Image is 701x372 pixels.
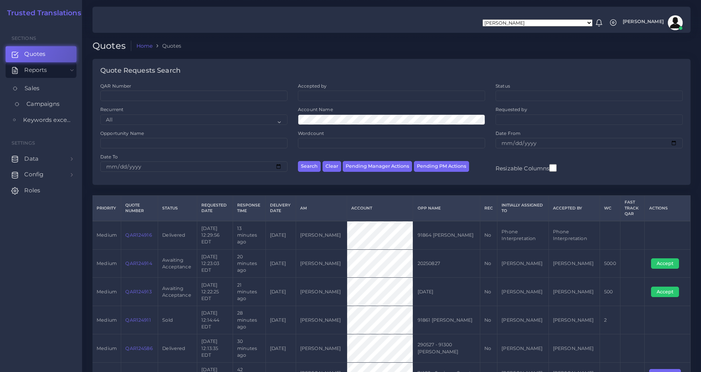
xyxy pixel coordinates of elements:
[496,83,510,89] label: Status
[548,278,600,306] td: [PERSON_NAME]
[298,130,324,136] label: Wordcount
[197,196,233,221] th: Requested Date
[600,278,620,306] td: 500
[298,106,333,113] label: Account Name
[136,42,153,50] a: Home
[343,161,412,172] button: Pending Manager Actions
[413,249,480,278] td: 20250827
[23,116,71,124] span: Keywords excel processor
[197,306,233,334] td: [DATE] 12:14:44 EDT
[620,196,645,221] th: Fast Track QAR
[25,84,40,92] span: Sales
[413,306,480,334] td: 91861 [PERSON_NAME]
[497,306,548,334] td: [PERSON_NAME]
[296,196,347,221] th: AM
[480,334,497,363] td: No
[480,306,497,334] td: No
[6,183,76,198] a: Roles
[549,163,557,173] input: Resizable Columns
[158,249,197,278] td: Awaiting Acceptance
[600,306,620,334] td: 2
[497,278,548,306] td: [PERSON_NAME]
[413,278,480,306] td: [DATE]
[413,196,480,221] th: Opp Name
[296,306,347,334] td: [PERSON_NAME]
[496,130,521,136] label: Date From
[125,317,151,323] a: QAR124911
[651,258,679,269] button: Accept
[233,278,265,306] td: 21 minutes ago
[548,249,600,278] td: [PERSON_NAME]
[414,161,469,172] button: Pending PM Actions
[233,306,265,334] td: 28 minutes ago
[24,186,40,195] span: Roles
[24,170,44,179] span: Config
[497,249,548,278] td: [PERSON_NAME]
[296,221,347,249] td: [PERSON_NAME]
[651,287,679,297] button: Accept
[97,346,117,351] span: medium
[100,130,144,136] label: Opportunity Name
[298,83,327,89] label: Accepted by
[92,41,131,51] h2: Quotes
[623,19,664,24] span: [PERSON_NAME]
[158,278,197,306] td: Awaiting Acceptance
[100,83,131,89] label: QAR Number
[24,50,45,58] span: Quotes
[2,9,81,18] a: Trusted Translations
[298,161,321,172] button: Search
[153,42,181,50] li: Quotes
[97,317,117,323] span: medium
[296,278,347,306] td: [PERSON_NAME]
[121,196,158,221] th: Quote Number
[413,334,480,363] td: 290527 - 91300 [PERSON_NAME]
[480,221,497,249] td: No
[296,249,347,278] td: [PERSON_NAME]
[265,306,296,334] td: [DATE]
[323,161,341,172] button: Clear
[619,15,685,30] a: [PERSON_NAME]avatar
[125,261,152,266] a: QAR124914
[233,221,265,249] td: 13 minutes ago
[651,260,684,266] a: Accept
[24,66,47,74] span: Reports
[233,334,265,363] td: 30 minutes ago
[548,334,600,363] td: [PERSON_NAME]
[233,249,265,278] td: 20 minutes ago
[233,196,265,221] th: Response Time
[6,62,76,78] a: Reports
[600,196,620,221] th: WC
[197,221,233,249] td: [DATE] 12:29:56 EDT
[480,278,497,306] td: No
[497,221,548,249] td: Phone Interpretation
[125,289,151,294] a: QAR124913
[480,196,497,221] th: REC
[158,221,197,249] td: Delivered
[347,196,413,221] th: Account
[296,334,347,363] td: [PERSON_NAME]
[97,289,117,294] span: medium
[6,151,76,167] a: Data
[265,221,296,249] td: [DATE]
[265,278,296,306] td: [DATE]
[548,221,600,249] td: Phone Interpretation
[6,112,76,128] a: Keywords excel processor
[265,249,296,278] td: [DATE]
[6,96,76,112] a: Campaigns
[265,196,296,221] th: Delivery Date
[125,346,153,351] a: QAR124586
[12,140,35,146] span: Settings
[158,196,197,221] th: Status
[6,167,76,182] a: Config
[413,221,480,249] td: 91864 [PERSON_NAME]
[26,100,60,108] span: Campaigns
[6,81,76,96] a: Sales
[100,67,180,75] h4: Quote Requests Search
[158,334,197,363] td: Delivered
[158,306,197,334] td: Sold
[265,334,296,363] td: [DATE]
[97,261,117,266] span: medium
[100,154,118,160] label: Date To
[125,232,152,238] a: QAR124916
